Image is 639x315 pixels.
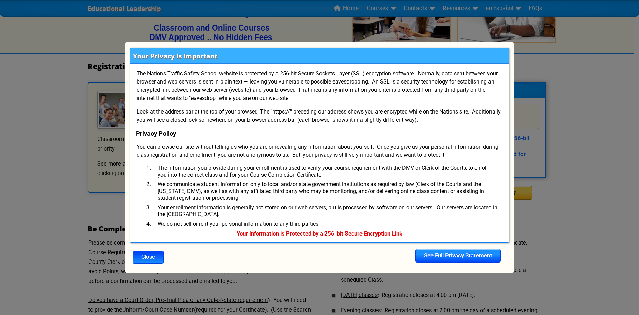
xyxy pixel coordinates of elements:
[152,165,498,178] li: The information you provide during your enrollment is used to verify your course requirement with...
[152,204,498,218] li: Your enrollment information is generally not stored on our web servers, but is processed by softw...
[152,221,498,227] li: We do not sell or rent your personal information to any third parties.
[136,70,503,102] p: The Nations Traffic Safety School website is protected by a 256-bit Secure Sockets Layer (SSL) en...
[152,181,498,201] li: We communicate student information only to local and/or state government institutions as required...
[410,253,506,260] a: See Full Privacy Statement
[415,249,501,262] div: See Full Privacy Statement
[133,251,164,264] button: Close
[228,230,411,237] strong: --- Your Information is Protected by a 256-bit Secure Encryption Link ---
[136,108,503,124] p: Look at the address bar at the top of your browser. The "https://" preceding our address shows yo...
[136,130,503,138] h4: Privacy Policy
[133,51,217,60] h3: Your Privacy is Important
[136,143,503,159] p: You can browse our site without telling us who you are or revealing any information about yoursel...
